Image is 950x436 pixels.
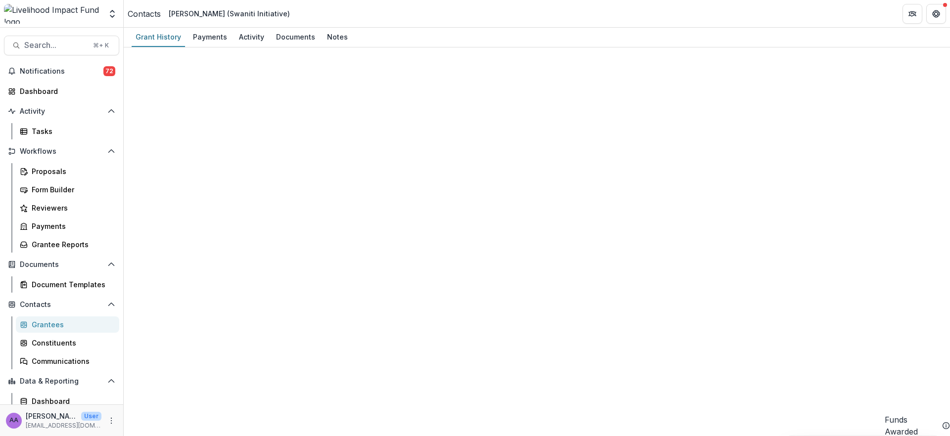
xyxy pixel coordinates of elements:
[32,203,111,213] div: Reviewers
[132,28,185,47] a: Grant History
[32,239,111,250] div: Grantee Reports
[32,126,111,136] div: Tasks
[16,353,119,369] a: Communications
[4,373,119,389] button: Open Data & Reporting
[20,67,103,76] span: Notifications
[20,86,111,96] div: Dashboard
[4,103,119,119] button: Open Activity
[16,163,119,179] a: Proposals
[16,200,119,216] a: Reviewers
[4,36,119,55] button: Search...
[272,28,319,47] a: Documents
[4,257,119,272] button: Open Documents
[132,30,185,44] div: Grant History
[16,236,119,253] a: Grantee Reports
[16,123,119,139] a: Tasks
[4,4,101,24] img: Livelihood Impact Fund logo
[32,338,111,348] div: Constituents
[32,356,111,366] div: Communications
[4,143,119,159] button: Open Workflows
[91,40,111,51] div: ⌘ + K
[32,396,111,406] div: Dashboard
[32,319,111,330] div: Grantees
[105,4,119,24] button: Open entity switcher
[323,28,352,47] a: Notes
[128,6,294,21] nav: breadcrumb
[20,147,103,156] span: Workflows
[26,421,101,430] p: [EMAIL_ADDRESS][DOMAIN_NAME]
[235,28,268,47] a: Activity
[32,166,111,176] div: Proposals
[9,417,18,424] div: Aude Anquetil
[20,301,103,309] span: Contacts
[902,4,922,24] button: Partners
[103,66,115,76] span: 72
[20,377,103,386] span: Data & Reporting
[32,279,111,290] div: Document Templates
[32,184,111,195] div: Form Builder
[4,63,119,79] button: Notifications72
[24,41,87,50] span: Search...
[323,30,352,44] div: Notes
[189,30,231,44] div: Payments
[81,412,101,421] p: User
[105,415,117,427] button: More
[169,8,290,19] div: [PERSON_NAME] (Swaniti Initiative)
[32,221,111,231] div: Payments
[16,393,119,409] a: Dashboard
[26,411,77,421] p: [PERSON_NAME]
[189,28,231,47] a: Payments
[16,218,119,234] a: Payments
[16,181,119,198] a: Form Builder
[4,297,119,312] button: Open Contacts
[20,261,103,269] span: Documents
[16,335,119,351] a: Constituents
[926,4,946,24] button: Get Help
[128,8,161,20] a: Contacts
[16,276,119,293] a: Document Templates
[4,83,119,99] a: Dashboard
[20,107,103,116] span: Activity
[272,30,319,44] div: Documents
[235,30,268,44] div: Activity
[16,316,119,333] a: Grantees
